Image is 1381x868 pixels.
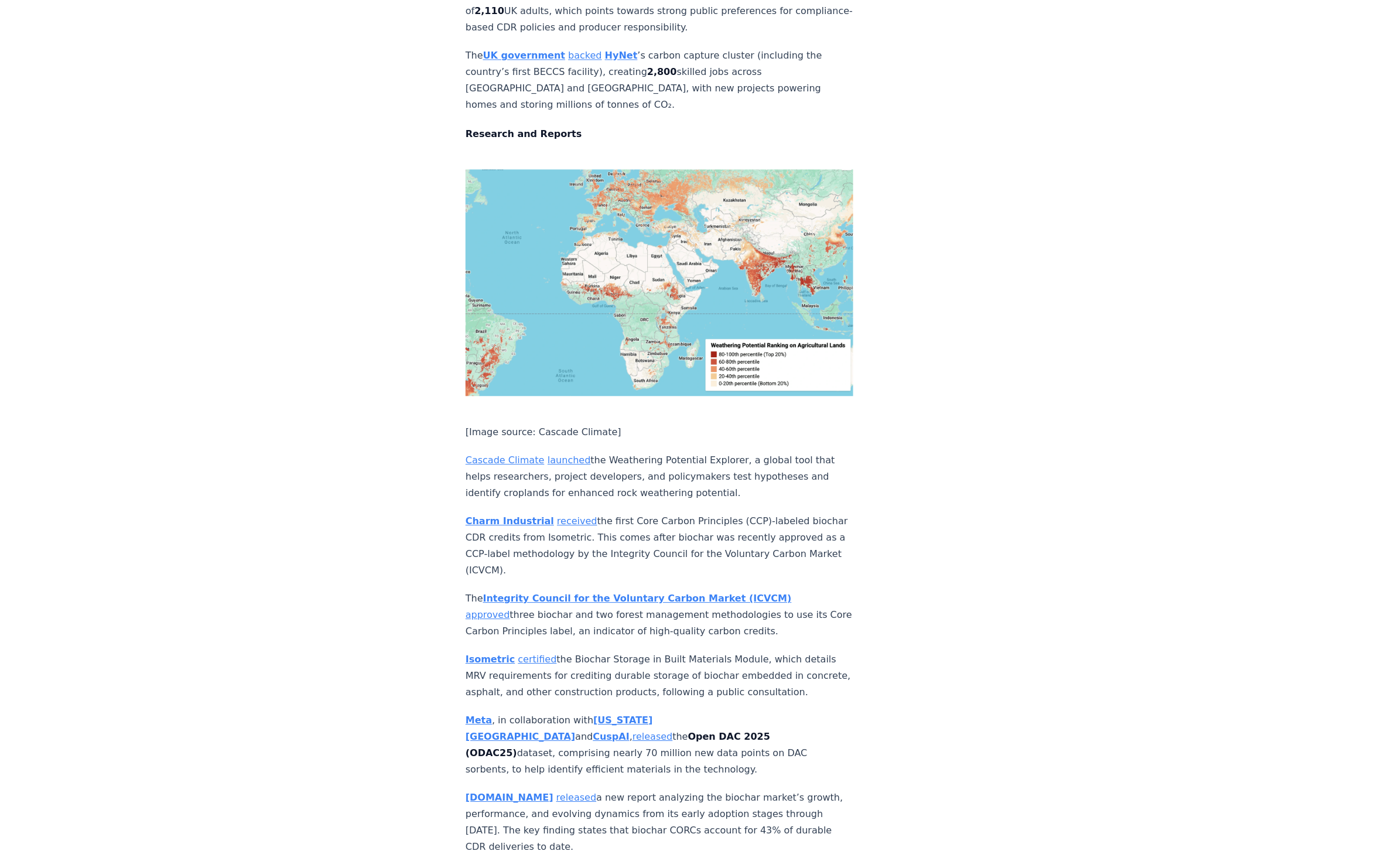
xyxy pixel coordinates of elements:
[466,169,853,396] img: blog post image
[466,715,492,726] a: Meta
[556,792,597,803] a: released
[633,731,673,742] a: released
[466,513,853,579] p: the first Core Carbon Principles (CCP)-labeled biochar CDR credits from Isometric. This comes aft...
[548,454,590,466] a: launched
[466,128,582,139] strong: Research and Reports
[568,50,601,61] a: backed
[466,654,515,665] a: Isometric
[466,454,545,466] a: Cascade Climate
[557,515,597,527] a: received
[466,792,553,803] a: [DOMAIN_NAME]
[466,590,853,640] p: The three biochar and two forest management methodologies to use its Core Carbon Principles label...
[466,609,510,620] a: approved
[466,515,554,527] a: Charm Industrial
[647,66,677,77] strong: 2,800
[466,452,853,501] p: the Weathering Potential Explorer, a global tool that helps researchers, project developers, and ...
[483,50,566,61] a: UK government
[466,424,853,440] p: [Image source: Cascade Climate]
[593,731,630,742] a: CuspAI
[518,654,557,665] a: certified
[483,593,792,604] a: Integrity Council for the Voluntary Carbon Market (ICVCM)
[466,651,853,700] p: the Biochar Storage in Built Materials Module, which details MRV requirements for crediting durab...
[605,50,638,61] a: HyNet
[466,712,853,778] p: , in collaboration with and , the dataset, comprising nearly 70 million new data points on DAC so...
[466,47,853,113] p: The ’s carbon capture cluster (including the country’s first BECCS facility), creating skilled jo...
[474,5,504,16] strong: 2,110
[466,790,853,855] p: a new report analyzing the biochar market’s growth, performance, and evolving dynamics from its e...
